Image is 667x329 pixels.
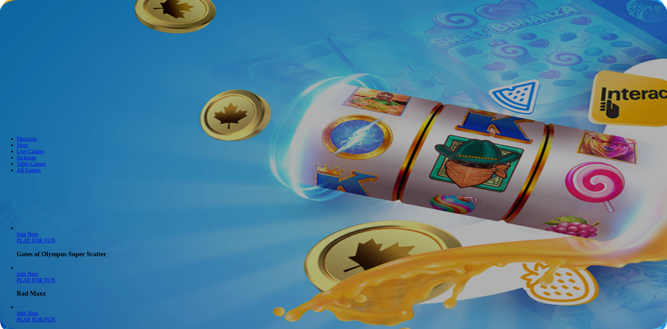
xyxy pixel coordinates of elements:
a: Live Casino [17,148,44,154]
a: Cherry Pop [17,316,55,322]
a: Gates of Olympus Super Scatter [17,237,55,243]
span: Join Now [17,231,38,237]
span: Join Now [17,271,38,277]
h3: Gates of Olympus Super Scatter [17,250,664,258]
a: Rad Maxx [17,277,55,283]
header: Lobby [3,124,664,186]
a: All Games [17,167,41,173]
a: Rad Maxx [17,271,38,277]
a: Slots [17,142,28,148]
a: Discover [17,136,37,142]
span: Join Now [17,310,38,316]
nav: Lobby [3,124,664,173]
a: Jackpots [17,155,36,160]
a: Gates of Olympus Super Scatter [17,231,38,237]
a: Cherry Pop [17,310,38,316]
h3: Rad Maxx [17,290,664,297]
article: Gates of Olympus Super Scatter [17,225,664,258]
a: Table Games [17,161,46,167]
article: Rad Maxx [17,265,664,298]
